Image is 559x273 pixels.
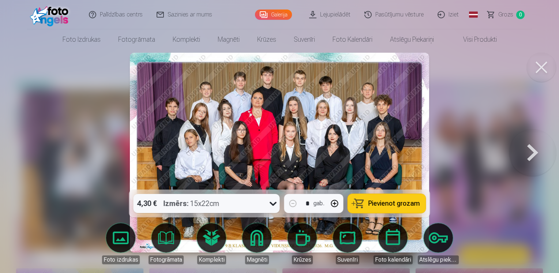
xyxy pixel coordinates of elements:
[197,255,226,264] div: Komplekti
[100,223,141,264] a: Foto izdrukas
[248,29,285,50] a: Krūzes
[54,29,109,50] a: Foto izdrukas
[255,10,292,20] a: Galerija
[327,223,368,264] a: Suvenīri
[164,29,209,50] a: Komplekti
[164,194,220,213] div: 15x22cm
[245,255,269,264] div: Magnēti
[443,29,506,50] a: Visi produkti
[372,223,413,264] a: Foto kalendāri
[348,194,426,213] button: Pievienot grozam
[374,255,413,264] div: Foto kalendāri
[109,29,164,50] a: Fotogrāmata
[236,223,277,264] a: Magnēti
[149,255,184,264] div: Fotogrāmata
[516,11,525,19] span: 0
[324,29,381,50] a: Foto kalendāri
[314,199,324,208] div: gab.
[30,3,72,26] img: /fa1
[368,200,420,207] span: Pievienot grozam
[418,255,459,264] div: Atslēgu piekariņi
[146,223,187,264] a: Fotogrāmata
[285,29,324,50] a: Suvenīri
[191,223,232,264] a: Komplekti
[336,255,359,264] div: Suvenīri
[209,29,248,50] a: Magnēti
[134,194,161,213] div: 4,30 €
[498,10,513,19] span: Grozs
[381,29,443,50] a: Atslēgu piekariņi
[164,198,189,209] strong: Izmērs :
[418,223,459,264] a: Atslēgu piekariņi
[292,255,313,264] div: Krūzes
[282,223,323,264] a: Krūzes
[102,255,140,264] div: Foto izdrukas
